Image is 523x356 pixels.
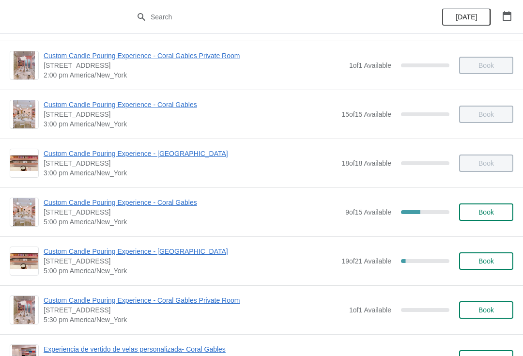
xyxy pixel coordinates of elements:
[44,295,344,305] span: Custom Candle Pouring Experience - Coral Gables Private Room
[442,8,491,26] button: [DATE]
[478,208,494,216] span: Book
[44,247,337,256] span: Custom Candle Pouring Experience - [GEOGRAPHIC_DATA]
[44,109,337,119] span: [STREET_ADDRESS]
[341,257,391,265] span: 19 of 21 Available
[478,257,494,265] span: Book
[44,100,337,109] span: Custom Candle Pouring Experience - Coral Gables
[456,13,477,21] span: [DATE]
[13,100,36,128] img: Custom Candle Pouring Experience - Coral Gables | 154 Giralda Avenue, Coral Gables, FL, USA | 3:0...
[44,344,337,354] span: Experiencia de vertido de velas personalizada- Coral Gables
[10,155,38,171] img: Custom Candle Pouring Experience - Fort Lauderdale | 914 East Las Olas Boulevard, Fort Lauderdale...
[14,296,35,324] img: Custom Candle Pouring Experience - Coral Gables Private Room | 154 Giralda Avenue, Coral Gables, ...
[341,159,391,167] span: 18 of 18 Available
[44,256,337,266] span: [STREET_ADDRESS]
[478,306,494,314] span: Book
[44,315,344,325] span: 5:30 pm America/New_York
[349,306,391,314] span: 1 of 1 Available
[44,207,340,217] span: [STREET_ADDRESS]
[44,61,344,70] span: [STREET_ADDRESS]
[44,266,337,276] span: 5:00 pm America/New_York
[44,119,337,129] span: 3:00 pm America/New_York
[341,110,391,118] span: 15 of 15 Available
[345,208,391,216] span: 9 of 15 Available
[44,158,337,168] span: [STREET_ADDRESS]
[459,203,513,221] button: Book
[13,198,36,226] img: Custom Candle Pouring Experience - Coral Gables | 154 Giralda Avenue, Coral Gables, FL, USA | 5:0...
[44,305,344,315] span: [STREET_ADDRESS]
[459,301,513,319] button: Book
[459,252,513,270] button: Book
[150,8,392,26] input: Search
[44,51,344,61] span: Custom Candle Pouring Experience - Coral Gables Private Room
[44,198,340,207] span: Custom Candle Pouring Experience - Coral Gables
[44,168,337,178] span: 3:00 pm America/New_York
[10,253,38,269] img: Custom Candle Pouring Experience - Fort Lauderdale | 914 East Las Olas Boulevard, Fort Lauderdale...
[44,70,344,80] span: 2:00 pm America/New_York
[349,62,391,69] span: 1 of 1 Available
[44,217,340,227] span: 5:00 pm America/New_York
[44,149,337,158] span: Custom Candle Pouring Experience - [GEOGRAPHIC_DATA]
[14,51,35,79] img: Custom Candle Pouring Experience - Coral Gables Private Room | 154 Giralda Avenue, Coral Gables, ...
